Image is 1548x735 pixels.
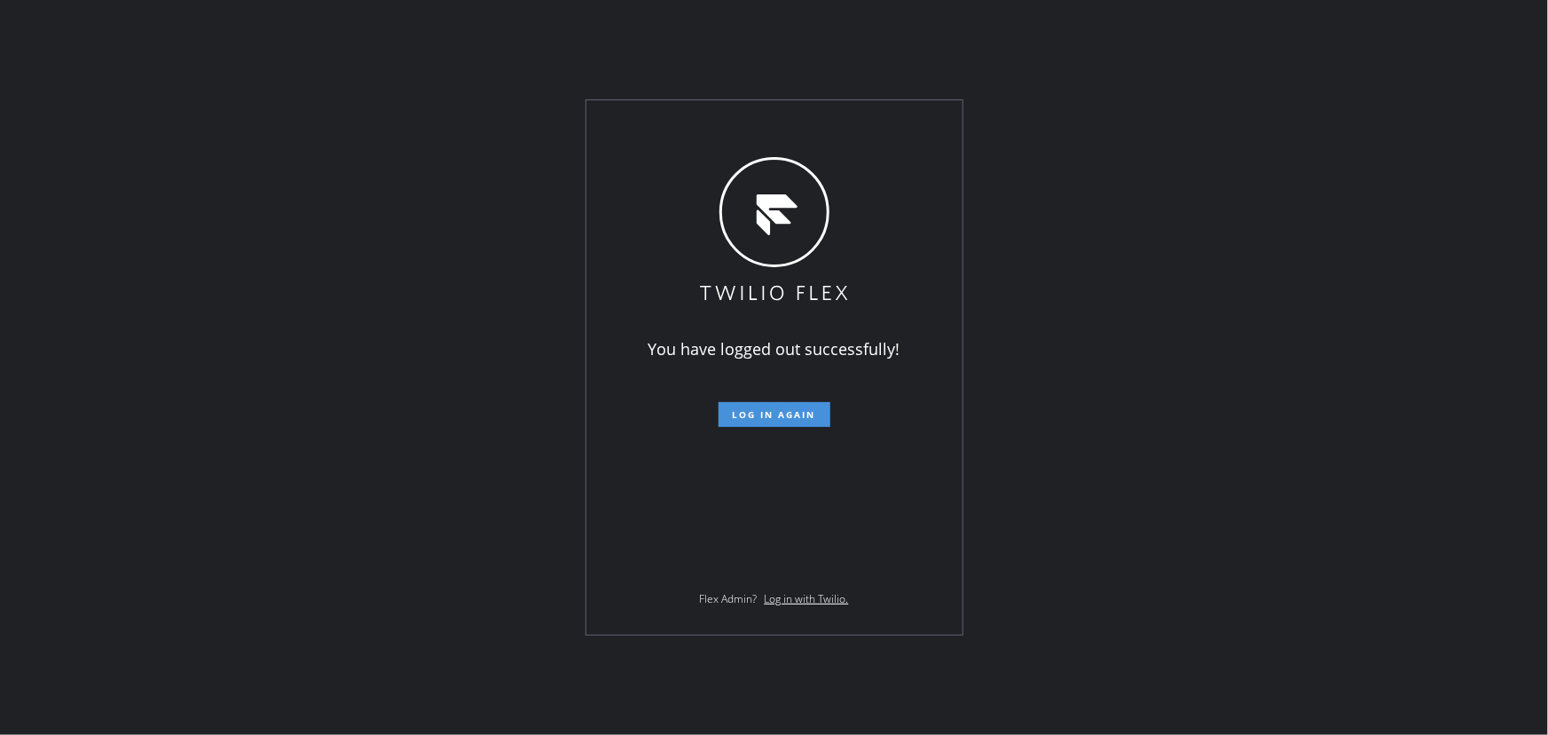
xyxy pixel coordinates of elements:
[719,402,830,427] button: Log in again
[648,338,900,360] span: You have logged out successfully!
[733,408,816,421] span: Log in again
[700,591,758,606] span: Flex Admin?
[765,591,849,606] a: Log in with Twilio.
